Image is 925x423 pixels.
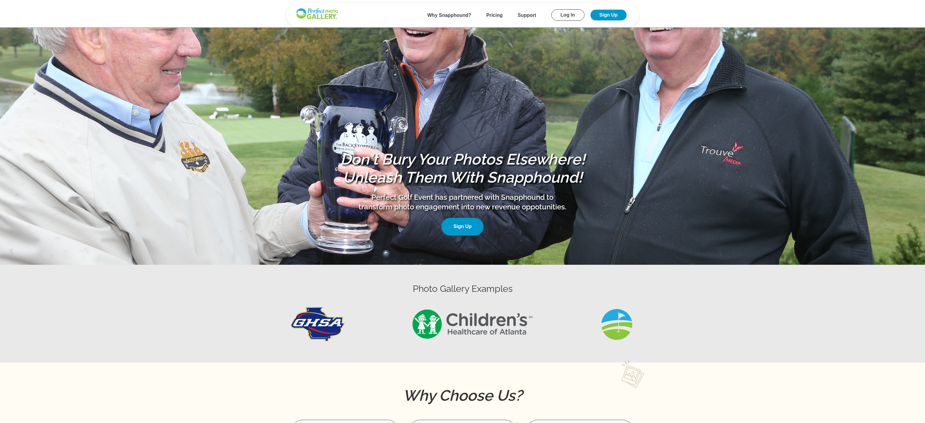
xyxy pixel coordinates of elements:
[291,387,634,405] h2: Why Choose Us?
[291,283,634,295] h3: Photo Gallery Examples
[409,307,536,341] img: Gallery1
[357,193,568,212] p: Perfect Golf Event has partnered with Snapphound to transform photo engagement into new revenue o...
[336,150,589,187] h1: Don't Bury Your Photos Elsewhere! Unleash Them With Snapphound!
[486,13,503,18] a: Pricing
[590,10,627,20] a: Sign Up
[295,8,339,20] img: Snapphound Logo
[441,218,484,236] a: Sign Up
[551,9,584,21] a: Log In
[518,13,536,18] a: Support
[291,307,345,341] img: Gallery
[600,307,634,341] img: Gallery2
[427,13,471,18] a: Why Snapphound?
